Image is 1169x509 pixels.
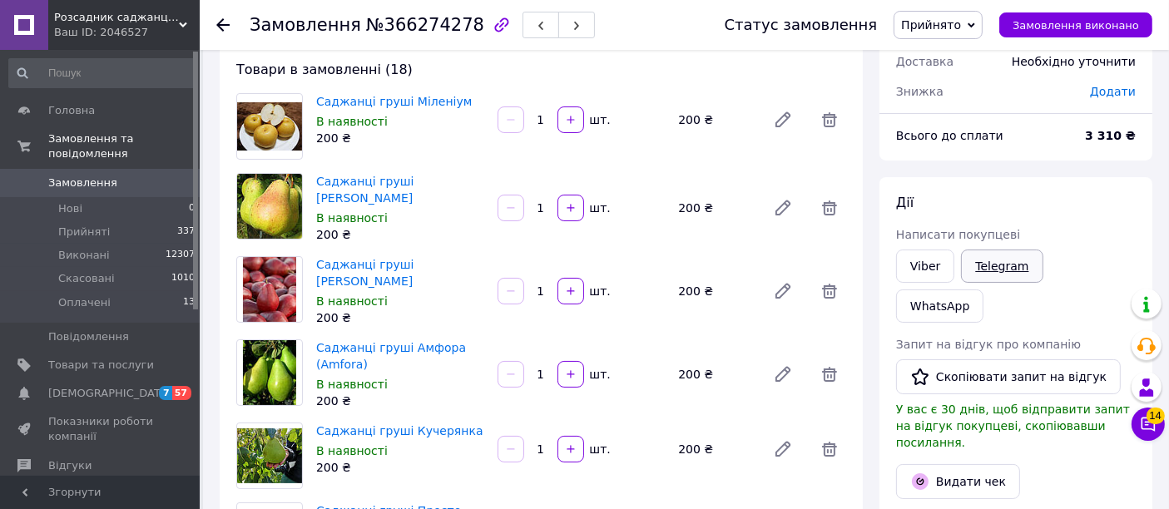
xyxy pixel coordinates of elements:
[8,58,196,88] input: Пошук
[813,432,846,466] span: Видалити
[766,103,800,136] a: Редагувати
[48,329,129,344] span: Повідомлення
[1090,85,1136,98] span: Додати
[1013,19,1139,32] span: Замовлення виконано
[766,358,800,391] a: Редагувати
[237,428,302,483] img: Саджанці груші Кучерянка
[813,274,846,308] span: Видалити
[316,444,388,457] span: В наявності
[236,62,413,77] span: Товари в замовленні (18)
[316,130,484,146] div: 200 ₴
[1002,43,1146,80] div: Необхідно уточнити
[237,102,302,151] img: Саджанці груші Міленіум
[316,424,483,437] a: Саджанці груші Кучерянка
[901,18,961,32] span: Прийнято
[58,295,111,310] span: Оплачені
[48,175,117,190] span: Замовлення
[896,289,983,323] a: WhatsApp
[316,378,388,391] span: В наявності
[54,25,200,40] div: Ваш ID: 2046527
[237,174,302,239] img: Саджанці груші Еріка
[586,111,612,128] div: шт.
[896,55,954,68] span: Доставка
[48,358,154,373] span: Товари та послуги
[166,248,195,263] span: 12307
[671,437,760,461] div: 200 ₴
[896,129,1003,142] span: Всього до сплати
[316,459,484,476] div: 200 ₴
[766,274,800,308] a: Редагувати
[316,211,388,225] span: В наявності
[999,12,1152,37] button: Замовлення виконано
[896,195,914,210] span: Дії
[961,250,1043,283] a: Telegram
[58,225,110,240] span: Прийняті
[586,366,612,383] div: шт.
[896,250,954,283] a: Viber
[54,10,179,25] span: Розсадник саджанців "Мар'янівка"
[316,341,466,371] a: Саджанці груші Амфора (Amfora)
[171,271,195,286] span: 1010
[189,201,195,216] span: 0
[671,196,760,220] div: 200 ₴
[766,432,800,466] a: Редагувати
[1085,129,1136,142] b: 3 310 ₴
[725,17,878,33] div: Статус замовлення
[48,458,92,473] span: Відгуки
[586,283,612,299] div: шт.
[316,393,484,409] div: 200 ₴
[316,226,484,243] div: 200 ₴
[896,464,1020,499] button: Видати чек
[183,295,195,310] span: 13
[316,294,388,308] span: В наявності
[896,85,944,98] span: Знижка
[159,386,172,400] span: 7
[896,403,1130,449] span: У вас є 30 днів, щоб відправити запит на відгук покупцеві, скопіювавши посилання.
[243,340,295,405] img: Саджанці груші Амфора (Amfora)
[216,17,230,33] div: Повернутися назад
[58,248,110,263] span: Виконані
[366,15,484,35] span: №366274278
[896,359,1121,394] button: Скопіювати запит на відгук
[172,386,191,400] span: 57
[896,338,1081,351] span: Запит на відгук про компанію
[316,309,484,326] div: 200 ₴
[896,228,1020,241] span: Написати покупцеві
[48,414,154,444] span: Показники роботи компанії
[766,191,800,225] a: Редагувати
[177,225,195,240] span: 337
[813,103,846,136] span: Видалити
[48,131,200,161] span: Замовлення та повідомлення
[250,15,361,35] span: Замовлення
[316,175,414,205] a: Саджанці груші [PERSON_NAME]
[58,201,82,216] span: Нові
[1132,408,1165,441] button: Чат з покупцем14
[48,386,171,401] span: [DEMOGRAPHIC_DATA]
[1147,408,1165,424] span: 14
[813,358,846,391] span: Видалити
[586,200,612,216] div: шт.
[316,115,388,128] span: В наявності
[586,441,612,457] div: шт.
[671,108,760,131] div: 200 ₴
[316,95,472,108] a: Саджанці груші Міленіум
[671,363,760,386] div: 200 ₴
[813,191,846,225] span: Видалити
[48,103,95,118] span: Головна
[671,279,760,303] div: 200 ₴
[316,258,414,288] a: Саджанці груші [PERSON_NAME]
[58,271,115,286] span: Скасовані
[243,257,295,322] img: Саджанці груші Вільямс Руж Дельбара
